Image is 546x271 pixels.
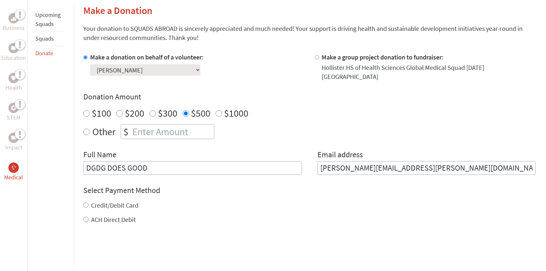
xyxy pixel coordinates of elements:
div: Medical [8,162,19,173]
label: $200 [125,107,144,119]
a: Squads [35,35,54,42]
p: Medical [4,173,23,182]
iframe: reCAPTCHA [83,237,182,263]
p: Education [1,53,26,62]
input: Enter Full Name [83,161,302,175]
a: ImpactImpact [5,133,22,152]
label: Make a group project donation to fundraiser: [322,53,444,61]
div: Hollister HS of Health Sciences Global Medical Squad [DATE] [GEOGRAPHIC_DATA] [322,63,536,81]
div: Education [8,43,19,53]
h2: Make a Donation [83,5,536,16]
img: Business [11,16,16,21]
li: Donate [35,46,65,60]
li: Squads [35,32,65,46]
a: EducationEducation [1,43,26,62]
div: Health [8,73,19,83]
label: Email address [317,149,363,161]
img: Education [11,46,16,50]
a: BusinessBusiness [3,13,25,32]
label: $1000 [224,107,248,119]
label: $300 [158,107,177,119]
p: Health [6,83,22,92]
img: Health [11,76,16,80]
label: Credit/Debit Card [91,201,138,209]
p: Impact [5,143,22,152]
img: STEM [11,105,16,110]
div: Impact [8,133,19,143]
a: Upcoming Squads [35,11,61,28]
label: $500 [191,107,210,119]
li: Upcoming Squads [35,8,65,32]
p: Your donation to SQUADS ABROAD is sincerely appreciated and much needed! Your support is driving ... [83,24,536,42]
p: Business [3,23,25,32]
img: Impact [11,135,16,140]
div: $ [121,124,131,139]
label: $100 [92,107,111,119]
a: Donate [35,49,53,57]
p: STEM [7,113,20,122]
img: Medical [11,165,16,170]
input: Your Email [317,161,536,175]
label: Make a donation on behalf of a volunteer: [90,53,204,61]
label: Full Name [83,149,116,161]
label: ACH Direct Debit [91,215,136,224]
a: HealthHealth [6,73,22,92]
a: MedicalMedical [4,162,23,182]
a: STEMSTEM [7,103,20,122]
label: Other [92,124,115,139]
h4: Donation Amount [83,92,536,102]
input: Enter Amount [131,124,214,139]
div: STEM [8,103,19,113]
h4: Select Payment Method [83,185,536,196]
div: Business [8,13,19,23]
